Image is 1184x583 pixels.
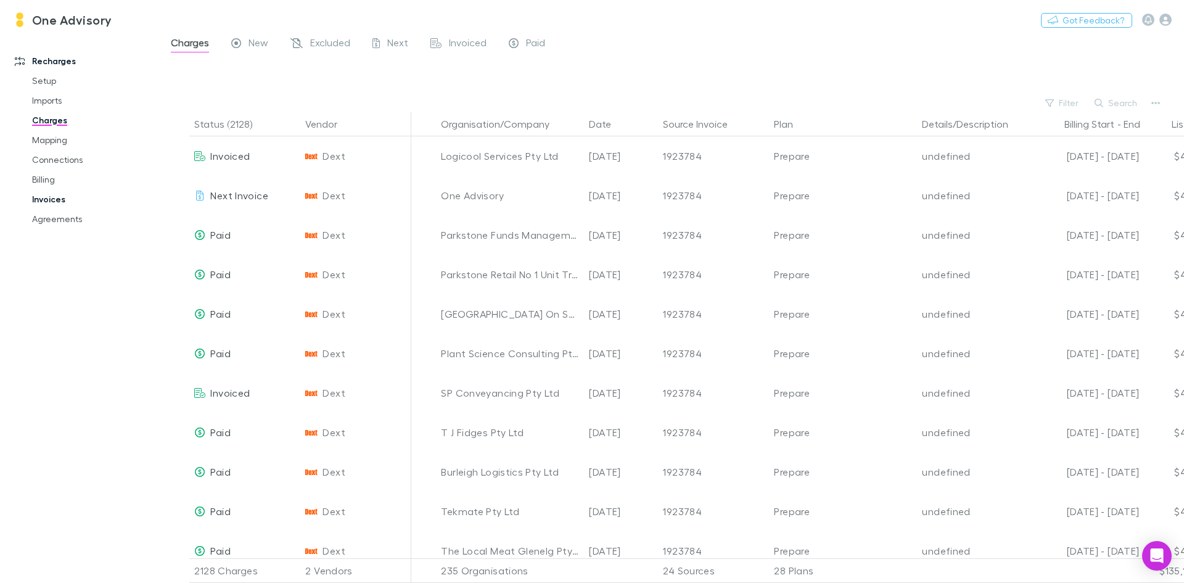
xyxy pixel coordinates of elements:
div: [DATE] [584,136,658,176]
div: Prepare [774,492,912,531]
button: Source Invoice [663,112,742,136]
div: 24 Sources [658,558,769,583]
div: The Local Meat Glenelg Pty Ltd [441,531,579,571]
span: Dext [323,492,345,531]
div: [DATE] [584,492,658,531]
button: Billing Start [1064,112,1114,136]
a: Imports [20,91,166,110]
button: Filter [1039,96,1086,110]
img: Dext's Logo [305,387,318,399]
a: Mapping [20,130,166,150]
span: Dext [323,373,345,413]
div: undefined [922,373,1023,413]
div: Plant Science Consulting Pty Ltd [441,334,579,373]
div: [DATE] [584,255,658,294]
button: Date [589,112,626,136]
div: [DATE] - [DATE] [1033,255,1139,294]
div: [DATE] - [DATE] [1033,492,1139,531]
span: Dext [323,215,345,255]
div: Parkstone Retail No 1 Unit Trust [441,255,579,294]
div: 1923784 [663,215,764,255]
img: One Advisory's Logo [12,12,27,27]
div: undefined [922,215,1023,255]
div: Prepare [774,136,912,176]
div: [GEOGRAPHIC_DATA] On Summer Unit Trust [441,294,579,334]
a: Setup [20,71,166,91]
button: Status (2128) [194,112,267,136]
a: Connections [20,150,166,170]
span: Invoiced [210,150,250,162]
h3: One Advisory [32,12,112,27]
div: [DATE] [584,176,658,215]
div: One Advisory [441,176,579,215]
div: undefined [922,136,1023,176]
div: 1923784 [663,452,764,492]
div: T J Fidges Pty Ltd [441,413,579,452]
div: undefined [922,176,1023,215]
span: Dext [323,294,345,334]
div: [DATE] [584,294,658,334]
div: Burleigh Logistics Pty Ltd [441,452,579,492]
a: Charges [20,110,166,130]
div: - [1033,112,1153,136]
div: undefined [922,492,1023,531]
div: [DATE] - [DATE] [1033,334,1139,373]
span: Paid [210,229,230,241]
span: Paid [210,426,230,438]
div: SP Conveyancing Pty Ltd [441,373,579,413]
img: Dext's Logo [305,229,318,241]
div: Tekmate Pty Ltd [441,492,579,531]
span: Invoiced [210,387,250,399]
div: [DATE] - [DATE] [1033,136,1139,176]
div: [DATE] - [DATE] [1033,373,1139,413]
span: Next [387,36,408,52]
div: Prepare [774,176,912,215]
div: undefined [922,413,1023,452]
span: Excluded [310,36,350,52]
img: Dext's Logo [305,268,318,281]
div: Prepare [774,531,912,571]
span: Dext [323,334,345,373]
button: Vendor [305,112,352,136]
div: 2 Vendors [300,558,411,583]
span: Charges [171,36,209,52]
span: Paid [210,308,230,320]
div: [DATE] [584,334,658,373]
div: undefined [922,334,1023,373]
div: 1923784 [663,531,764,571]
img: Dext's Logo [305,545,318,557]
div: 1923784 [663,413,764,452]
a: Agreements [20,209,166,229]
span: Paid [210,505,230,517]
span: Paid [210,466,230,478]
div: 235 Organisations [436,558,584,583]
div: 2128 Charges [189,558,300,583]
a: Recharges [2,51,166,71]
div: [DATE] - [DATE] [1033,452,1139,492]
div: [DATE] [584,215,658,255]
img: Dext's Logo [305,347,318,360]
div: 1923784 [663,334,764,373]
div: Prepare [774,294,912,334]
button: End [1124,112,1140,136]
span: Dext [323,176,345,215]
button: Search [1088,96,1145,110]
img: Dext's Logo [305,466,318,478]
div: 1923784 [663,136,764,176]
button: Details/Description [922,112,1023,136]
img: Dext's Logo [305,189,318,202]
div: [DATE] - [DATE] [1033,176,1139,215]
span: Paid [210,347,230,359]
div: Prepare [774,413,912,452]
div: Parkstone Funds Management Pty Ltd [441,215,579,255]
div: Prepare [774,373,912,413]
div: 28 Plans [769,558,917,583]
div: [DATE] - [DATE] [1033,294,1139,334]
span: Invoiced [449,36,487,52]
span: Paid [526,36,545,52]
div: [DATE] [584,413,658,452]
div: [DATE] - [DATE] [1033,413,1139,452]
a: Invoices [20,189,166,209]
div: Prepare [774,452,912,492]
a: Billing [20,170,166,189]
